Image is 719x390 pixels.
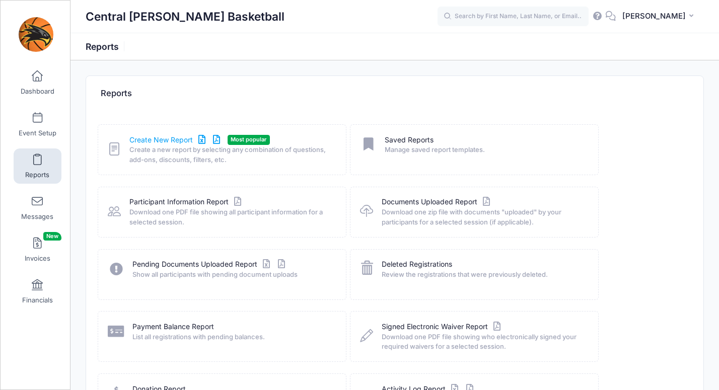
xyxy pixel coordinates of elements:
span: Review the registrations that were previously deleted. [382,270,586,280]
a: Payment Balance Report [132,322,214,332]
a: Participant Information Report [129,197,244,207]
img: Central Lee Basketball [17,16,55,53]
h4: Reports [101,80,132,108]
span: [PERSON_NAME] [622,11,686,22]
span: Show all participants with pending document uploads [132,270,333,280]
a: Pending Documents Uploaded Report [132,259,287,270]
a: Reports [14,148,61,184]
span: Messages [21,212,53,221]
a: Deleted Registrations [382,259,452,270]
a: Signed Electronic Waiver Report [382,322,503,332]
span: Reports [25,171,49,179]
span: New [43,232,61,241]
a: Central Lee Basketball [1,11,71,58]
span: Download one PDF file showing who electronically signed your required waivers for a selected sess... [382,332,586,352]
a: Documents Uploaded Report [382,197,492,207]
span: Download one zip file with documents "uploaded" by your participants for a selected session (if a... [382,207,586,227]
span: Create a new report by selecting any combination of questions, add-ons, discounts, filters, etc. [129,145,333,165]
span: Most popular [228,135,270,144]
input: Search by First Name, Last Name, or Email... [438,7,589,27]
h1: Reports [86,41,127,52]
span: Financials [22,296,53,304]
a: Messages [14,190,61,225]
a: Dashboard [14,65,61,100]
h1: Central [PERSON_NAME] Basketball [86,5,284,28]
span: Manage saved report templates. [385,145,585,155]
button: [PERSON_NAME] [616,5,704,28]
a: Event Setup [14,107,61,142]
a: Financials [14,274,61,309]
a: InvoicesNew [14,232,61,267]
span: Dashboard [21,87,54,96]
a: Create New Report [129,135,223,145]
span: Download one PDF file showing all participant information for a selected session. [129,207,333,227]
a: Saved Reports [385,135,434,145]
span: Invoices [25,254,50,263]
span: List all registrations with pending balances. [132,332,333,342]
span: Event Setup [19,129,56,137]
